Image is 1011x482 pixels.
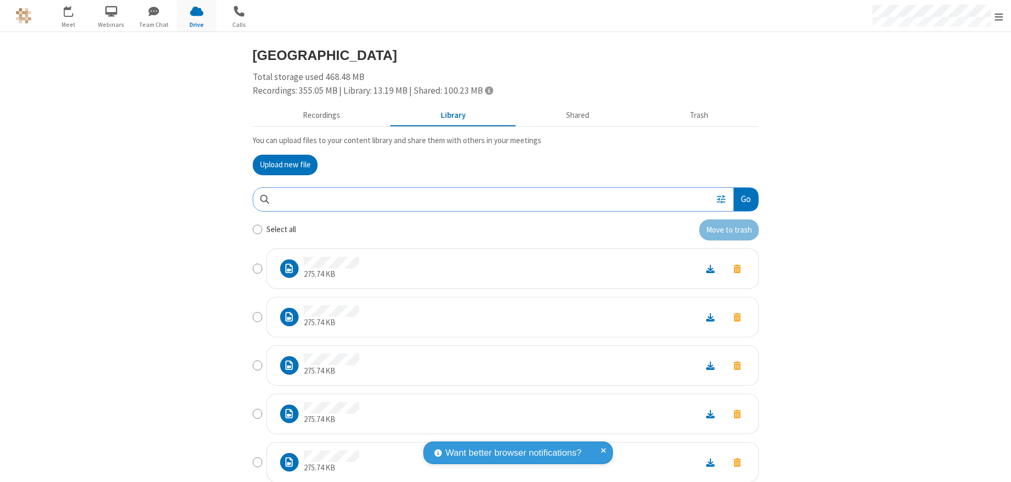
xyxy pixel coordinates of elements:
[304,317,359,329] p: 275.74 KB
[253,71,759,97] div: Total storage used 468.48 MB
[724,358,750,373] button: Move to trash
[724,310,750,324] button: Move to trash
[985,455,1003,475] iframe: Chat
[724,407,750,421] button: Move to trash
[92,20,131,29] span: Webinars
[134,20,174,29] span: Team Chat
[304,462,359,474] p: 275.74 KB
[253,48,759,63] h3: [GEOGRAPHIC_DATA]
[724,262,750,276] button: Move to trash
[516,106,640,126] button: Shared during meetings
[724,455,750,469] button: Move to trash
[16,8,32,24] img: QA Selenium DO NOT DELETE OR CHANGE
[697,311,724,323] a: Download file
[697,359,724,371] a: Download file
[49,20,88,29] span: Meet
[253,135,759,147] p: You can upload files to your content library and share them with others in your meetings
[734,188,758,212] button: Go
[640,106,759,126] button: Trash
[71,6,78,14] div: 1
[697,263,724,275] a: Download file
[697,408,724,420] a: Download file
[253,84,759,98] div: Recordings: 355.05 MB | Library: 13.19 MB | Shared: 100.23 MB
[304,414,359,426] p: 275.74 KB
[253,155,318,176] button: Upload new file
[445,446,581,460] span: Want better browser notifications?
[253,106,391,126] button: Recorded meetings
[304,268,359,280] p: 275.74 KB
[699,219,759,240] button: Move to trash
[266,224,296,236] label: Select all
[697,456,724,468] a: Download file
[220,20,259,29] span: Calls
[485,86,493,95] span: Totals displayed include files that have been moved to the trash.
[391,106,516,126] button: Content library
[304,365,359,377] p: 275.74 KB
[177,20,216,29] span: Drive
